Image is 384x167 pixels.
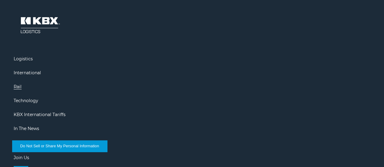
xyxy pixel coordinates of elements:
[14,155,29,160] a: Join Us
[14,112,66,117] a: KBX International Tariffs
[14,56,33,62] a: Logistics
[14,10,65,40] img: kbx logo
[14,84,22,89] a: Rail
[14,70,41,75] a: International
[12,140,107,152] button: Do Not Sell or Share My Personal Information
[14,126,39,131] a: In The News
[14,98,38,103] a: Technology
